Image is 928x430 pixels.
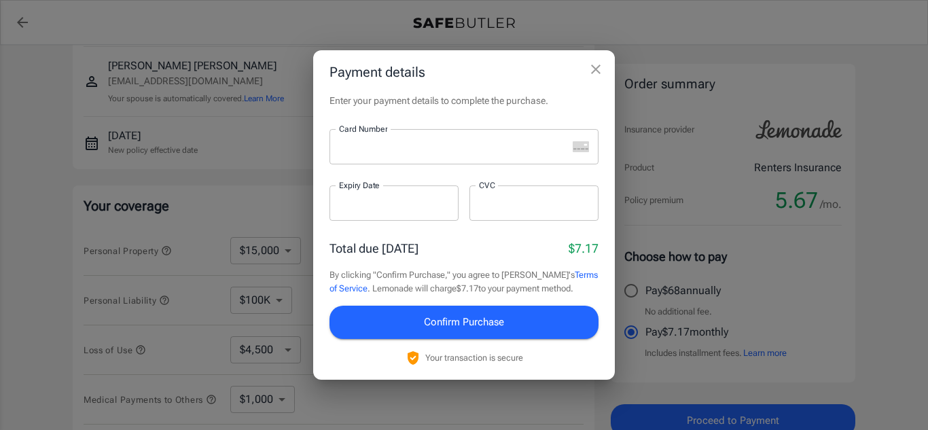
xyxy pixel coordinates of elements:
button: close [582,56,609,83]
p: Your transaction is secure [425,351,523,364]
label: Expiry Date [339,179,380,191]
button: Confirm Purchase [329,306,599,338]
iframe: Secure CVC input frame [479,197,589,210]
label: Card Number [339,123,387,135]
p: By clicking "Confirm Purchase," you agree to [PERSON_NAME]'s . Lemonade will charge $7.17 to your... [329,268,599,295]
a: Terms of Service [329,270,598,293]
svg: unknown [573,141,589,152]
span: Confirm Purchase [424,313,504,331]
h2: Payment details [313,50,615,94]
iframe: Secure card number input frame [339,141,567,154]
iframe: Secure expiration date input frame [339,197,449,210]
p: $7.17 [569,239,599,257]
p: Enter your payment details to complete the purchase. [329,94,599,107]
p: Total due [DATE] [329,239,418,257]
label: CVC [479,179,495,191]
